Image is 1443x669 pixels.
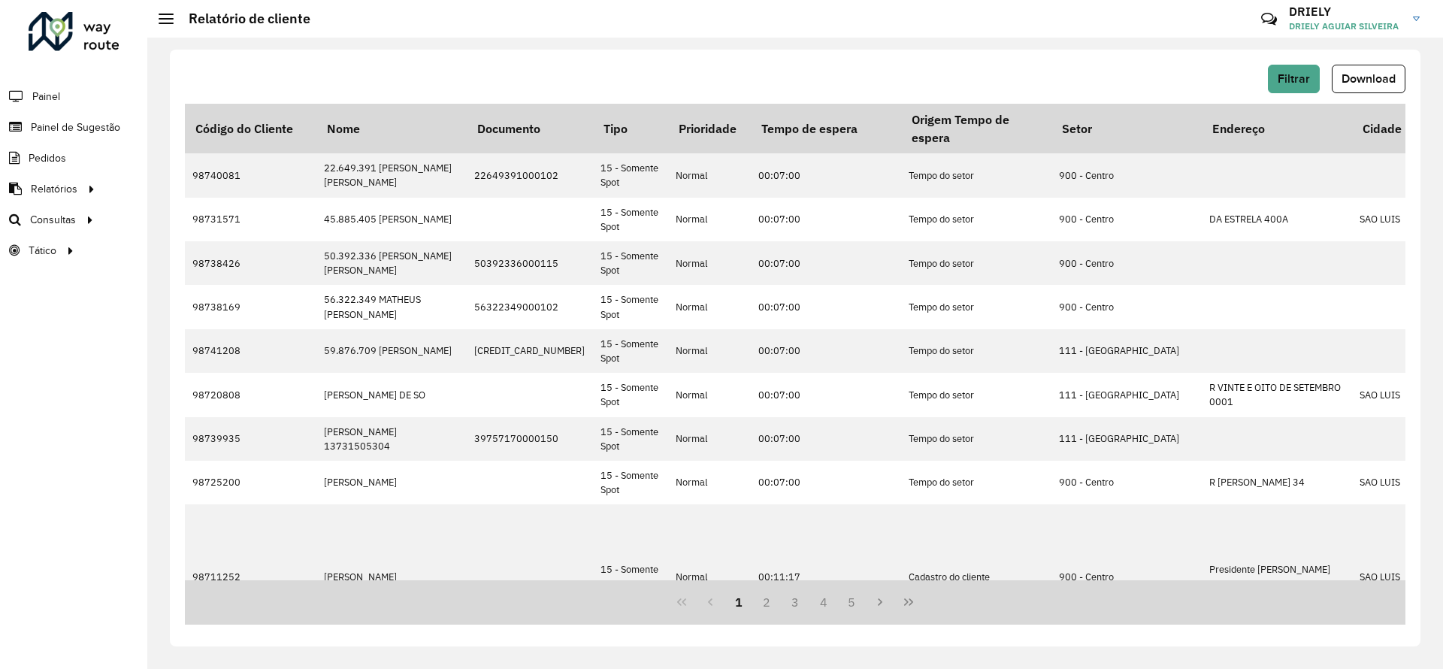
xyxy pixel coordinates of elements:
th: Tipo [593,104,668,153]
td: 00:07:00 [751,329,901,373]
td: 00:07:00 [751,461,901,504]
span: Pedidos [29,150,66,166]
td: 00:07:00 [751,153,901,197]
span: Consultas [30,212,76,228]
td: Normal [668,241,751,285]
td: 98738426 [185,241,316,285]
button: Next Page [866,588,894,616]
td: Cadastro do cliente [901,504,1051,649]
td: Tempo do setor [901,285,1051,328]
button: 1 [725,588,753,616]
td: 98741208 [185,329,316,373]
button: Download [1332,65,1405,93]
td: 00:11:17 [751,504,901,649]
td: 900 - Centro [1051,241,1202,285]
td: 900 - Centro [1051,504,1202,649]
th: Setor [1051,104,1202,153]
td: Normal [668,373,751,416]
td: Presidente [PERSON_NAME] 000025 [1202,504,1352,649]
td: 15 - Somente Spot [593,504,668,649]
td: Tempo do setor [901,417,1051,461]
td: 22.649.391 [PERSON_NAME] [PERSON_NAME] [316,153,467,197]
td: 98731571 [185,198,316,241]
td: Normal [668,153,751,197]
td: 15 - Somente Spot [593,461,668,504]
td: Tempo do setor [901,153,1051,197]
td: 111 - [GEOGRAPHIC_DATA] [1051,417,1202,461]
td: Normal [668,198,751,241]
td: 22649391000102 [467,153,593,197]
button: 5 [838,588,867,616]
td: 111 - [GEOGRAPHIC_DATA] [1051,373,1202,416]
a: Contato Rápido [1253,3,1285,35]
td: 98711252 [185,504,316,649]
td: 59.876.709 [PERSON_NAME] [316,329,467,373]
span: DRIELY AGUIAR SILVEIRA [1289,20,1402,33]
td: [PERSON_NAME] 13731505304 [316,417,467,461]
span: Download [1342,72,1396,85]
td: R [PERSON_NAME] 34 [1202,461,1352,504]
th: Prioridade [668,104,751,153]
td: Tempo do setor [901,241,1051,285]
td: [PERSON_NAME] [316,461,467,504]
td: Normal [668,329,751,373]
td: 00:07:00 [751,373,901,416]
td: 98725200 [185,461,316,504]
td: [CREDIT_CARD_NUMBER] [467,329,593,373]
td: Normal [668,504,751,649]
td: 00:07:00 [751,285,901,328]
td: 900 - Centro [1051,198,1202,241]
td: 900 - Centro [1051,285,1202,328]
td: Normal [668,417,751,461]
td: Tempo do setor [901,329,1051,373]
td: 00:07:00 [751,198,901,241]
td: R VINTE E OITO DE SETEMBRO 0001 [1202,373,1352,416]
th: Nome [316,104,467,153]
th: Origem Tempo de espera [901,104,1051,153]
td: Tempo do setor [901,373,1051,416]
td: 98738169 [185,285,316,328]
h3: DRIELY [1289,5,1402,19]
td: 39757170000150 [467,417,593,461]
button: Filtrar [1268,65,1320,93]
button: 4 [809,588,838,616]
td: 15 - Somente Spot [593,198,668,241]
span: Relatórios [31,181,77,197]
th: Tempo de espera [751,104,901,153]
td: DA ESTRELA 400A [1202,198,1352,241]
td: 98739935 [185,417,316,461]
td: Normal [668,461,751,504]
span: Filtrar [1278,72,1310,85]
td: 15 - Somente Spot [593,329,668,373]
td: Tempo do setor [901,461,1051,504]
td: Normal [668,285,751,328]
td: 56322349000102 [467,285,593,328]
h2: Relatório de cliente [174,11,310,27]
td: 98720808 [185,373,316,416]
td: 56.322.349 MATHEUS [PERSON_NAME] [316,285,467,328]
td: 00:07:00 [751,241,901,285]
span: Tático [29,243,56,259]
td: Tempo do setor [901,198,1051,241]
button: Last Page [894,588,923,616]
td: 111 - [GEOGRAPHIC_DATA] [1051,329,1202,373]
td: 98740081 [185,153,316,197]
button: 2 [752,588,781,616]
th: Endereço [1202,104,1352,153]
td: 900 - Centro [1051,153,1202,197]
th: Código do Cliente [185,104,316,153]
td: 900 - Centro [1051,461,1202,504]
span: Painel [32,89,60,104]
button: 3 [781,588,809,616]
td: 15 - Somente Spot [593,153,668,197]
td: 15 - Somente Spot [593,285,668,328]
th: Documento [467,104,593,153]
td: 00:07:00 [751,417,901,461]
td: [PERSON_NAME] [316,504,467,649]
td: 15 - Somente Spot [593,417,668,461]
td: 15 - Somente Spot [593,373,668,416]
td: 50392336000115 [467,241,593,285]
td: [PERSON_NAME] DE SO [316,373,467,416]
td: 15 - Somente Spot [593,241,668,285]
span: Painel de Sugestão [31,120,120,135]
